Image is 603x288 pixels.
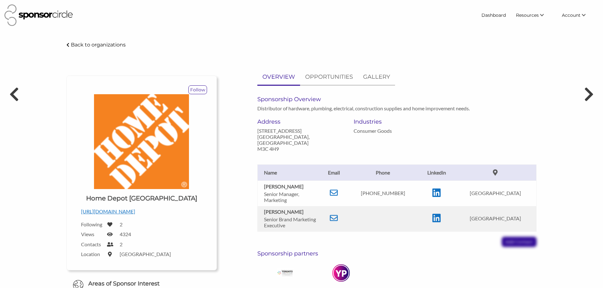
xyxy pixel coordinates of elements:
[457,215,533,221] p: [GEOGRAPHIC_DATA]
[332,264,350,282] img: York Pride Logo
[321,164,347,181] th: Email
[94,94,189,189] img: Logo
[81,207,202,216] p: [URL][DOMAIN_NAME]
[120,241,122,247] label: 2
[120,251,171,257] label: [GEOGRAPHIC_DATA]
[81,251,103,257] label: Location
[257,118,344,125] h6: Address
[81,231,103,237] label: Views
[120,231,131,237] label: 4324
[354,118,440,125] h6: Industries
[476,9,511,21] a: Dashboard
[257,105,470,111] p: Distributor of hardware, plumbing, electrical, construction supplies and home improvement needs.
[81,241,103,247] label: Contacts
[264,183,304,189] b: [PERSON_NAME]
[257,128,344,134] p: [STREET_ADDRESS]
[257,134,344,146] p: [GEOGRAPHIC_DATA], [GEOGRAPHIC_DATA]
[557,9,599,21] li: Account
[86,194,197,203] h1: Home Depot [GEOGRAPHIC_DATA]
[264,191,318,203] p: Senior Manager, Marketing
[350,190,416,196] p: [PHONE_NUMBER]
[62,280,222,288] h6: Areas of Sponsor Interest
[4,4,73,26] img: Sponsor Circle Logo
[81,221,103,227] label: Following
[257,96,537,103] h6: Sponsorship Overview
[363,72,390,82] p: GALLERY
[189,86,207,94] p: Follow
[562,12,581,18] span: Account
[264,209,304,215] b: [PERSON_NAME]
[277,268,294,277] img: Moksha Canada Foundation Logo
[305,72,353,82] p: OPPORTUNITIES
[354,128,440,134] p: Consumer Goods
[419,164,454,181] th: Linkedin
[71,42,126,48] p: Back to organizations
[264,216,318,228] p: Senior Brand Marketing Executive
[262,72,295,82] p: OVERVIEW
[257,250,537,257] h6: Sponsorship partners
[516,12,539,18] span: Resources
[257,164,321,181] th: Name
[511,9,557,21] li: Resources
[457,190,533,196] p: [GEOGRAPHIC_DATA]
[257,146,344,152] p: M3C 4H9
[120,221,122,227] label: 2
[347,164,419,181] th: Phone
